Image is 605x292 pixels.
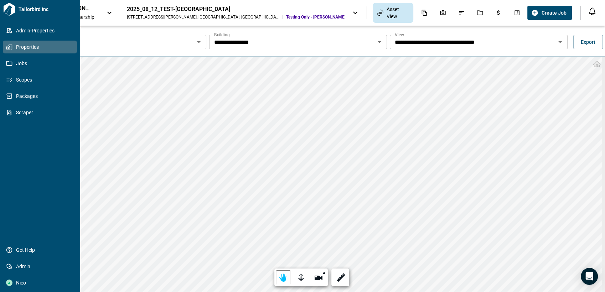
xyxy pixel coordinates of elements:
span: Asset View [386,6,409,20]
a: Jobs [3,57,77,70]
button: Export [573,35,603,49]
div: 2025_08_12_TEST-[GEOGRAPHIC_DATA] [127,6,345,13]
button: Open [374,37,384,47]
span: Scraper [12,109,70,116]
label: Building [214,32,230,38]
div: Photos [435,7,450,19]
span: Admin [12,263,70,270]
div: Budgets [491,7,506,19]
a: Admin [3,260,77,273]
span: Admin-Properties [12,27,70,34]
a: Properties [3,41,77,53]
button: Open [555,37,565,47]
span: Jobs [12,60,70,67]
div: Documents [417,7,432,19]
span: Create Job [541,9,566,16]
button: Create Job [527,6,572,20]
button: Open [194,37,204,47]
div: Jobs [472,7,487,19]
div: [STREET_ADDRESS][PERSON_NAME] , [GEOGRAPHIC_DATA] , [GEOGRAPHIC_DATA] [127,14,280,20]
a: Scopes [3,73,77,86]
div: Asset View [373,3,413,23]
span: Properties [12,43,70,51]
span: Export [581,38,595,46]
span: Scopes [12,76,70,83]
div: Issues & Info [454,7,469,19]
div: Open Intercom Messenger [581,268,598,285]
label: View [395,32,404,38]
span: Tailorbird Inc [16,6,77,13]
button: Open notification feed [586,6,598,17]
a: Admin-Properties [3,24,77,37]
span: Get Help [12,246,70,254]
a: Scraper [3,106,77,119]
span: Nico [12,279,70,286]
span: Packages [12,93,70,100]
a: Packages [3,90,77,103]
div: Takeoff Center [510,7,524,19]
span: Testing Only - [PERSON_NAME] [286,14,345,20]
